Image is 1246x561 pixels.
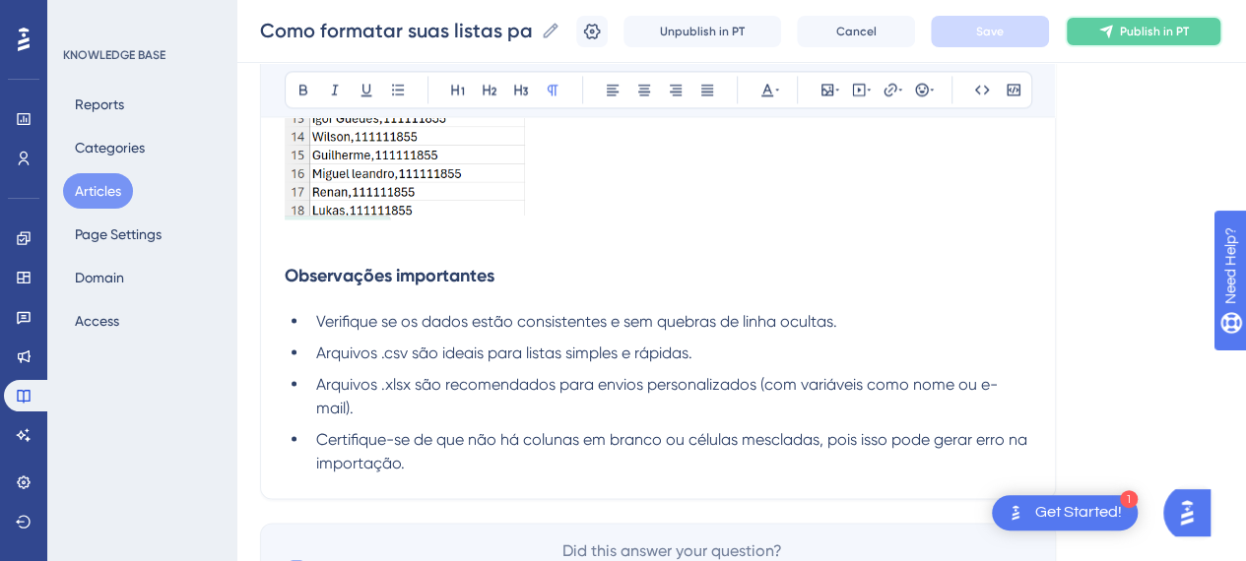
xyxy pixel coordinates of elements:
[63,173,133,209] button: Articles
[63,217,173,252] button: Page Settings
[1004,501,1027,525] img: launcher-image-alternative-text
[836,24,877,39] span: Cancel
[931,16,1049,47] button: Save
[992,495,1138,530] div: Open Get Started! checklist, remaining modules: 1
[285,265,494,286] strong: Observações importantes
[316,374,998,416] span: Arquivos .xlsx são recomendados para envios personalizados (com variáveis como nome ou e-mail).
[623,16,781,47] button: Unpublish in PT
[660,24,745,39] span: Unpublish in PT
[1120,24,1189,39] span: Publish in PT
[1120,490,1138,508] div: 1
[63,87,136,122] button: Reports
[63,303,131,339] button: Access
[260,17,533,44] input: Article Name
[316,343,692,361] span: Arquivos .csv são ideais para listas simples e rápidas.
[797,16,915,47] button: Cancel
[63,260,136,295] button: Domain
[316,429,1031,471] span: Certifique-se de que não há colunas em branco ou células mescladas, pois isso pode gerar erro na ...
[1065,16,1222,47] button: Publish in PT
[63,47,165,63] div: KNOWLEDGE BASE
[1163,483,1222,542] iframe: UserGuiding AI Assistant Launcher
[1035,502,1122,524] div: Get Started!
[316,311,837,330] span: Verifique se os dados estão consistentes e sem quebras de linha ocultas.
[976,24,1004,39] span: Save
[63,130,157,165] button: Categories
[46,5,123,29] span: Need Help?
